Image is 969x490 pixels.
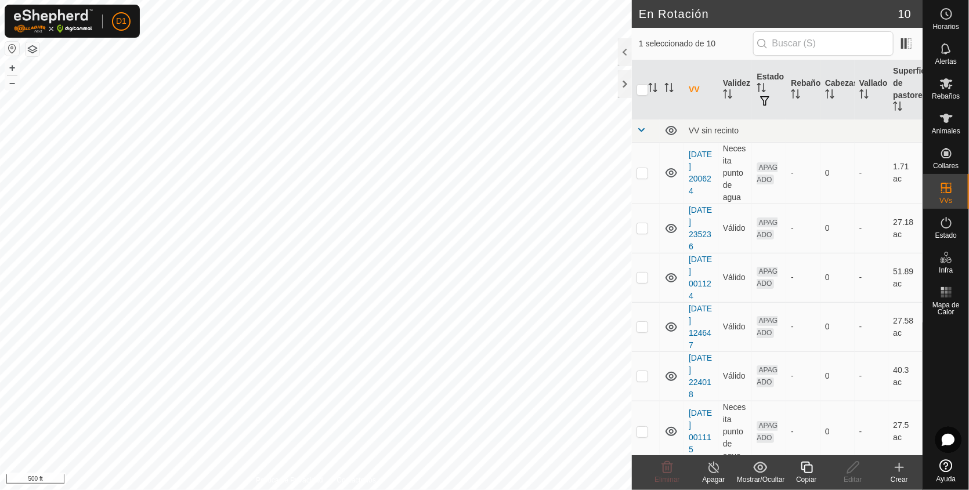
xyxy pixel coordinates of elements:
div: Crear [876,474,923,485]
span: 1 seleccionado de 10 [639,38,753,50]
span: Infra [939,267,953,274]
th: Cabezas [820,60,855,119]
div: - [791,271,816,284]
td: Necesita punto de agua [718,142,753,204]
span: Horarios [933,23,959,30]
a: [DATE] 001124 [689,255,712,300]
td: Necesita punto de agua [718,401,753,462]
th: Vallado [855,60,889,119]
a: [DATE] 001115 [689,408,712,454]
span: VVs [939,197,952,204]
span: APAGADO [757,267,778,289]
a: [DATE] 124647 [689,304,712,350]
div: - [791,370,816,382]
span: APAGADO [757,217,778,239]
span: Animales [932,128,960,135]
th: Superficie de pastoreo [888,60,923,119]
span: APAGADO [757,421,778,443]
td: 0 [820,253,855,302]
button: Capas del Mapa [26,42,39,56]
span: APAGADO [757,365,778,387]
p-sorticon: Activar para ordenar [825,91,834,100]
td: - [855,253,889,302]
div: Editar [830,474,876,485]
div: Copiar [783,474,830,485]
span: Eliminar [655,476,679,484]
td: Válido [718,302,753,351]
img: Logo Gallagher [14,9,93,33]
th: VV [684,60,718,119]
a: [DATE] 235236 [689,205,712,251]
span: Mapa de Calor [926,302,966,315]
p-sorticon: Activar para ordenar [791,91,800,100]
td: - [855,302,889,351]
p-sorticon: Activar para ordenar [757,85,766,94]
p-sorticon: Activar para ordenar [664,85,674,94]
a: Contáctenos [337,475,376,485]
p-sorticon: Activar para ordenar [648,85,657,94]
span: 10 [898,5,911,23]
td: 27.58 ac [888,302,923,351]
span: Alertas [935,58,957,65]
p-sorticon: Activar para ordenar [723,91,732,100]
div: Mostrar/Ocultar [737,474,783,485]
button: Restablecer Mapa [5,42,19,56]
span: Rebaños [932,93,960,100]
h2: En Rotación [639,7,898,21]
span: D1 [116,15,126,27]
td: - [855,204,889,253]
span: Collares [933,162,959,169]
th: Rebaño [786,60,820,119]
td: 0 [820,142,855,204]
a: Política de Privacidad [256,475,323,485]
td: - [855,142,889,204]
span: Ayuda [937,476,956,482]
td: 27.18 ac [888,204,923,253]
span: APAGADO [757,316,778,338]
td: - [855,351,889,401]
button: + [5,61,19,75]
span: Estado [935,232,957,239]
span: APAGADO [757,162,778,184]
td: 0 [820,401,855,462]
td: Válido [718,204,753,253]
div: VV sin recinto [689,126,918,135]
input: Buscar (S) [753,31,894,56]
td: 27.5 ac [888,401,923,462]
div: - [791,222,816,234]
td: 0 [820,302,855,351]
th: Estado [752,60,786,119]
td: - [855,401,889,462]
td: 0 [820,351,855,401]
td: 40.3 ac [888,351,923,401]
td: Válido [718,253,753,302]
td: 51.89 ac [888,253,923,302]
div: Apagar [690,474,737,485]
th: Validez [718,60,753,119]
div: - [791,321,816,333]
div: - [791,167,816,179]
td: 0 [820,204,855,253]
button: – [5,76,19,90]
div: - [791,426,816,438]
a: [DATE] 200624 [689,150,712,195]
a: Ayuda [923,455,969,487]
p-sorticon: Activar para ordenar [859,91,869,100]
p-sorticon: Activar para ordenar [893,103,902,112]
td: 1.71 ac [888,142,923,204]
td: Válido [718,351,753,401]
a: [DATE] 224018 [689,353,712,399]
